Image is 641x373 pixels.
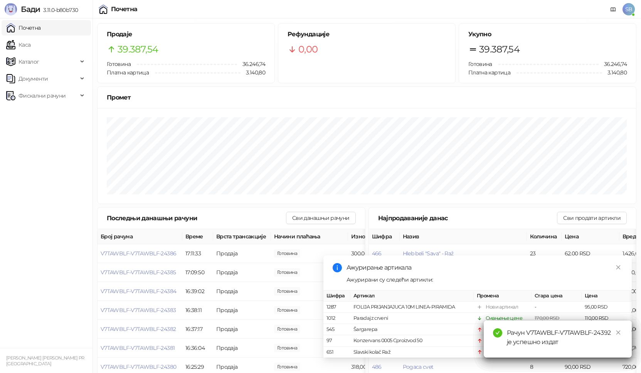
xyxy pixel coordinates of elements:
[527,244,562,263] td: 23
[507,328,622,347] div: Рачун V7TAWBLF-V7TAWBLF-24392 је успешно издат
[614,328,622,337] a: Close
[101,307,176,314] button: V7TAWBLF-V7TAWBLF-24383
[403,363,434,370] button: Pogaca cvet
[182,301,213,320] td: 16:38:11
[5,3,17,15] img: Logo
[622,3,635,15] span: SB
[403,250,454,257] button: Hleb beli "Sava" - Raž
[323,347,350,358] td: 651
[562,244,619,263] td: 62,00 RSD
[323,313,350,324] td: 1012
[274,325,300,333] span: 160,00
[557,212,627,224] button: Сви продати артикли
[19,88,66,103] span: Фискални рачуни
[333,263,342,272] span: info-circle
[213,229,271,244] th: Врста трансакције
[213,320,271,339] td: Продаја
[607,3,619,15] a: Документација
[582,302,632,313] td: 95,00 RSD
[98,229,182,244] th: Број рачуна
[101,250,176,257] button: V7TAWBLF-V7TAWBLF-24386
[323,302,350,313] td: 1287
[468,61,492,68] span: Готовина
[101,344,175,351] button: V7TAWBLF-V7TAWBLF-24381
[241,68,265,77] span: 3.140,80
[182,320,213,339] td: 16:37:17
[348,244,406,263] td: 300,00 RSD
[274,268,300,277] span: 240,00
[582,290,632,302] th: Цена
[274,306,300,314] span: 50,00
[274,363,300,371] span: 318,00
[323,290,350,302] th: Шифра
[182,244,213,263] td: 17:11:33
[527,229,562,244] th: Количина
[372,363,382,370] button: 486
[286,212,355,224] button: Сви данашњи рачуни
[111,6,138,12] div: Почетна
[347,275,622,284] div: Ажурирани су следећи артикли:
[493,328,502,338] span: check-circle
[274,287,300,295] span: 599,00
[6,20,41,35] a: Почетна
[107,93,627,102] div: Промет
[348,229,406,244] th: Износ
[101,326,176,332] button: V7TAWBLF-V7TAWBLF-24382
[213,339,271,358] td: Продаја
[369,229,400,244] th: Шифра
[468,30,627,39] h5: Укупно
[616,330,621,335] span: close
[486,315,522,322] div: Смањење цене
[213,244,271,263] td: Продаја
[614,263,622,272] a: Close
[347,263,622,272] div: Ажурирање артикала
[486,303,518,311] div: Нови артикал
[101,269,176,276] button: V7TAWBLF-V7TAWBLF-24385
[182,339,213,358] td: 16:36:04
[107,61,131,68] span: Готовина
[101,363,176,370] button: V7TAWBLF-V7TAWBLF-24380
[237,60,265,68] span: 36.246,74
[288,30,446,39] h5: Рефундације
[532,290,582,302] th: Стара цена
[107,69,149,76] span: Платна картица
[107,213,286,223] div: Последњи данашњи рачуни
[271,229,348,244] th: Начини плаћања
[599,60,627,68] span: 36.246,74
[350,302,474,313] td: FOLIJA PRIJANJAJUCA 10M LINEA-PIRAMIDA
[118,42,158,57] span: 39.387,54
[400,229,527,244] th: Назив
[213,282,271,301] td: Продаја
[350,313,474,324] td: Paradajz crveni
[19,71,48,86] span: Документи
[6,37,30,52] a: Каса
[182,263,213,282] td: 17:09:50
[350,290,474,302] th: Артикал
[182,282,213,301] td: 16:39:02
[40,7,78,14] span: 3.11.0-b80b730
[6,355,84,366] small: [PERSON_NAME] [PERSON_NAME] PR [GEOGRAPHIC_DATA]
[182,229,213,244] th: Време
[562,229,619,244] th: Цена
[213,263,271,282] td: Продаја
[274,344,300,352] span: 1.045,00
[479,42,520,57] span: 39.387,54
[372,250,382,257] button: 466
[323,336,350,347] td: 97
[101,288,176,295] button: V7TAWBLF-V7TAWBLF-24384
[274,249,300,258] span: 300,00
[298,42,318,57] span: 0,00
[532,302,582,313] td: -
[213,301,271,320] td: Продаја
[323,324,350,336] td: 545
[468,69,510,76] span: Платна картица
[602,68,627,77] span: 3.140,80
[474,290,532,302] th: Промена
